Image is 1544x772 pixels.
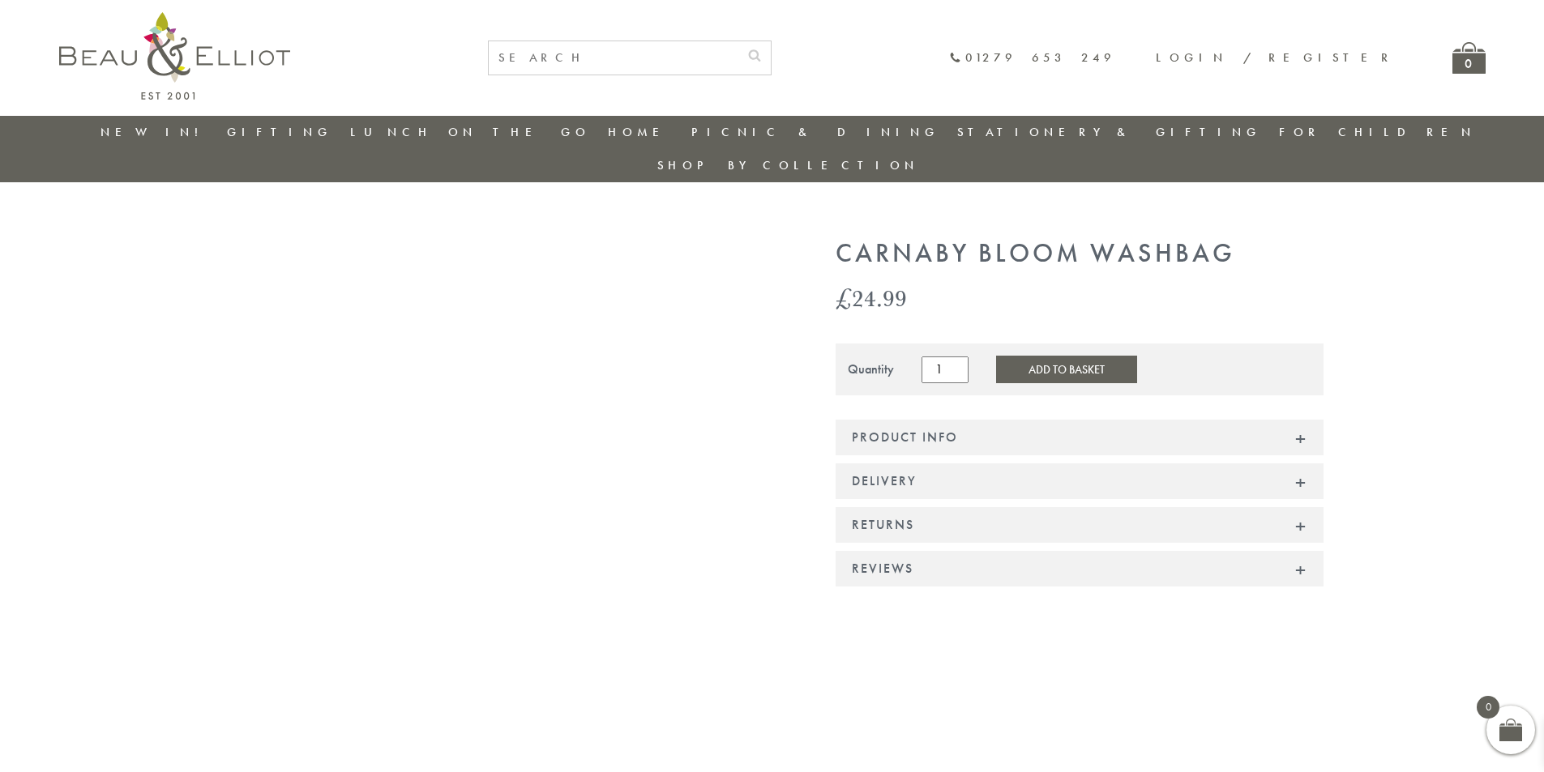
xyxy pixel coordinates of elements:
[836,507,1324,543] div: Returns
[350,124,590,140] a: Lunch On The Go
[691,124,939,140] a: Picnic & Dining
[1156,49,1396,66] a: Login / Register
[101,124,209,140] a: New in!
[996,356,1137,383] button: Add to Basket
[836,463,1324,499] div: Delivery
[848,362,894,377] div: Quantity
[949,51,1115,65] a: 01279 653 249
[1279,124,1476,140] a: For Children
[957,124,1261,140] a: Stationery & Gifting
[227,124,332,140] a: Gifting
[836,239,1324,269] h1: Carnaby Bloom Washbag
[922,356,969,382] input: Product quantity
[489,41,738,75] input: SEARCH
[836,281,852,314] span: £
[59,12,290,100] img: logo
[836,551,1324,586] div: Reviews
[657,157,919,173] a: Shop by collection
[1452,42,1486,74] a: 0
[836,420,1324,455] div: Product Info
[836,281,907,314] bdi: 24.99
[1477,696,1499,719] span: 0
[608,124,673,140] a: Home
